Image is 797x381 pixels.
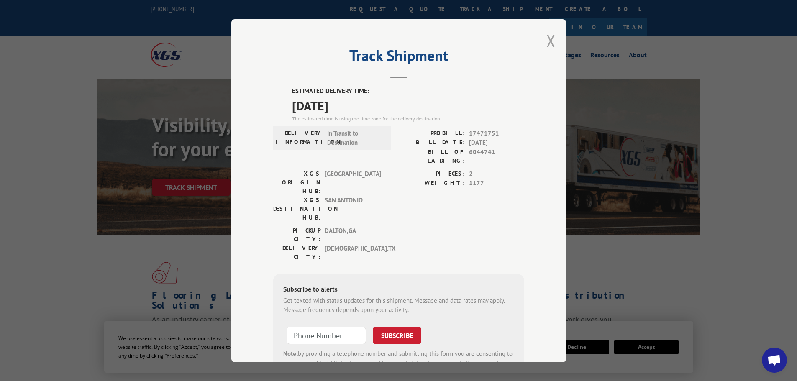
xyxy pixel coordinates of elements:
[325,226,381,243] span: DALTON , GA
[283,349,298,357] strong: Note:
[373,326,421,344] button: SUBSCRIBE
[469,179,524,188] span: 1177
[292,96,524,115] span: [DATE]
[325,243,381,261] span: [DEMOGRAPHIC_DATA] , TX
[292,87,524,96] label: ESTIMATED DELIVERY TIME:
[276,128,323,147] label: DELIVERY INFORMATION:
[283,349,514,377] div: by providing a telephone number and submitting this form you are consenting to be contacted by SM...
[325,169,381,195] span: [GEOGRAPHIC_DATA]
[399,138,465,148] label: BILL DATE:
[287,326,366,344] input: Phone Number
[762,348,787,373] div: Open chat
[325,195,381,222] span: SAN ANTONIO
[469,147,524,165] span: 6044741
[399,147,465,165] label: BILL OF LADING:
[273,169,320,195] label: XGS ORIGIN HUB:
[273,50,524,66] h2: Track Shipment
[283,284,514,296] div: Subscribe to alerts
[273,195,320,222] label: XGS DESTINATION HUB:
[283,296,514,315] div: Get texted with status updates for this shipment. Message and data rates may apply. Message frequ...
[469,128,524,138] span: 17471751
[292,115,524,122] div: The estimated time is using the time zone for the delivery destination.
[399,128,465,138] label: PROBILL:
[399,179,465,188] label: WEIGHT:
[327,128,384,147] span: In Transit to Destination
[399,169,465,179] label: PIECES:
[546,30,556,52] button: Close modal
[469,169,524,179] span: 2
[273,243,320,261] label: DELIVERY CITY:
[469,138,524,148] span: [DATE]
[273,226,320,243] label: PICKUP CITY:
